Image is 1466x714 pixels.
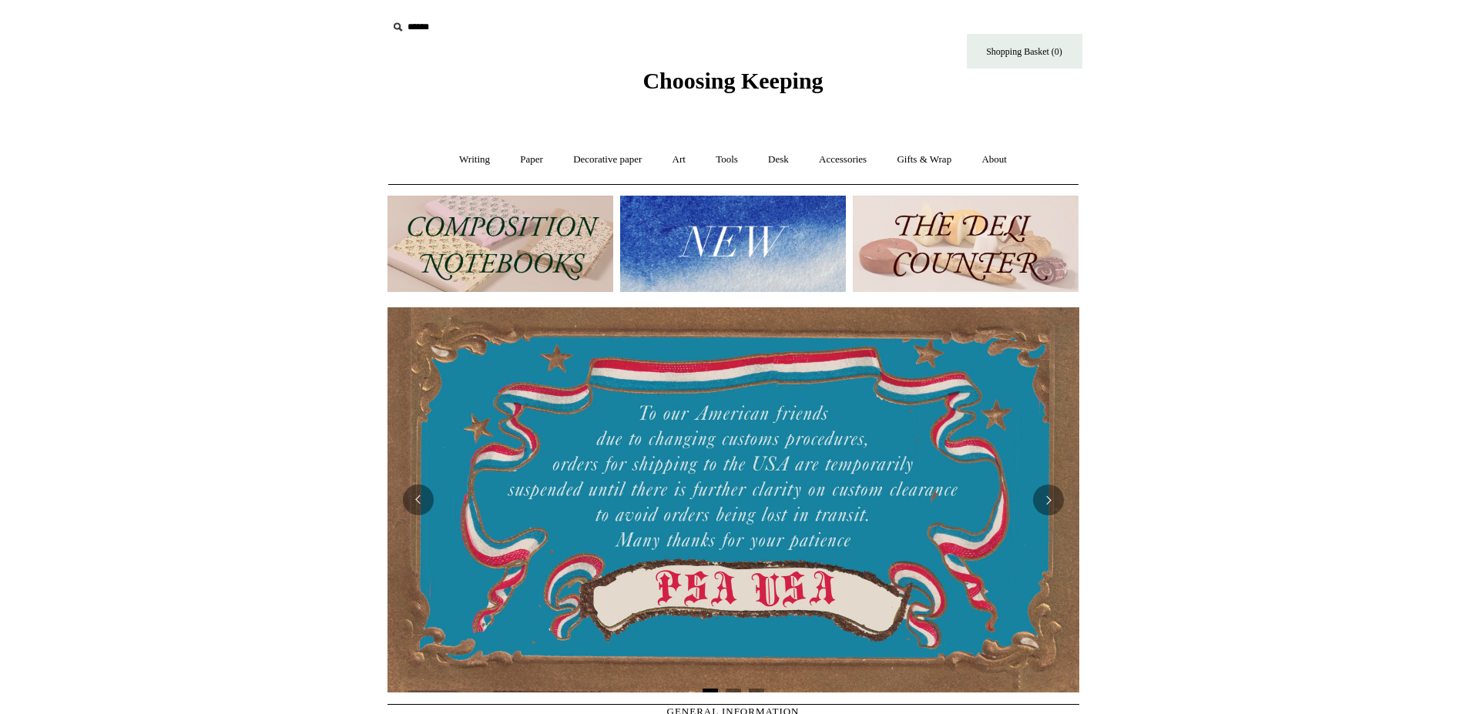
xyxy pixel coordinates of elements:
[726,689,741,692] button: Page 2
[559,139,656,180] a: Decorative paper
[853,196,1079,292] img: The Deli Counter
[883,139,965,180] a: Gifts & Wrap
[659,139,699,180] a: Art
[754,139,803,180] a: Desk
[703,689,718,692] button: Page 1
[968,139,1021,180] a: About
[1033,484,1064,515] button: Next
[805,139,881,180] a: Accessories
[445,139,504,180] a: Writing
[749,689,764,692] button: Page 3
[387,307,1079,692] img: USA PSA .jpg__PID:33428022-6587-48b7-8b57-d7eefc91f15a
[506,139,557,180] a: Paper
[620,196,846,292] img: New.jpg__PID:f73bdf93-380a-4a35-bcfe-7823039498e1
[387,196,613,292] img: 202302 Composition ledgers.jpg__PID:69722ee6-fa44-49dd-a067-31375e5d54ec
[403,484,434,515] button: Previous
[967,34,1082,69] a: Shopping Basket (0)
[642,80,823,91] a: Choosing Keeping
[702,139,752,180] a: Tools
[642,68,823,93] span: Choosing Keeping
